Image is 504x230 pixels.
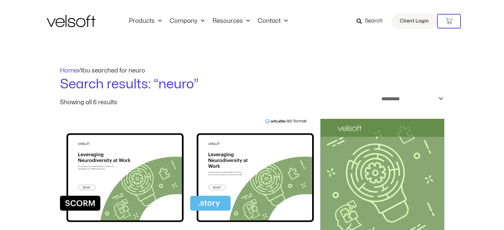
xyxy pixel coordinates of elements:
p: Showing all 6 results [60,100,117,106]
a: ProductsMenu Toggle [125,18,166,25]
span: You searched for neuro [80,68,145,73]
img: Leveraging Neurodiversity at Work - Storyline SCORM Files [60,119,184,226]
a: Client Login [391,13,437,29]
span: Search [365,17,383,25]
img: Leveraging Neurodiversity at Work - Storyline Master File [190,119,314,226]
a: CompanyMenu Toggle [166,18,208,25]
a: Home [60,68,77,73]
a: Search [357,16,387,27]
span: » [60,68,145,73]
a: ContactMenu Toggle [254,18,292,25]
img: Velsoft Training Materials [47,15,95,27]
a: ResourcesMenu Toggle [208,18,254,25]
nav: Menu [125,18,292,25]
select: Shop order [377,94,444,104]
h1: Search results: “neuro” [60,75,444,94]
span: Client Login [400,17,429,25]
